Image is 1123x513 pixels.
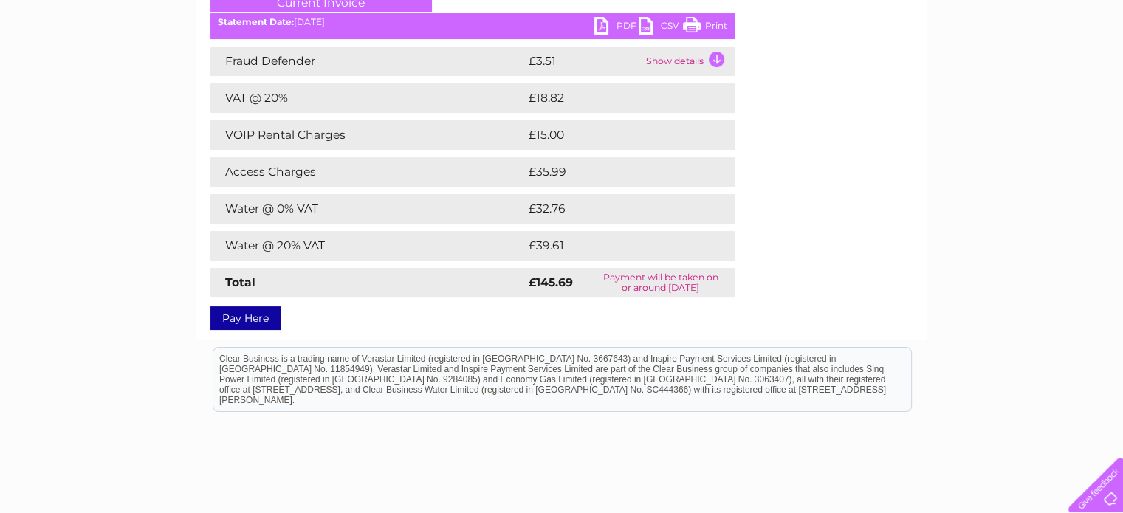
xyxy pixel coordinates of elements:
[218,16,294,27] b: Statement Date:
[225,275,255,289] strong: Total
[525,120,704,150] td: £15.00
[525,47,642,76] td: £3.51
[210,194,525,224] td: Water @ 0% VAT
[525,231,704,261] td: £39.61
[529,275,573,289] strong: £145.69
[210,231,525,261] td: Water @ 20% VAT
[210,83,525,113] td: VAT @ 20%
[1074,63,1109,74] a: Log out
[683,17,727,38] a: Print
[642,47,735,76] td: Show details
[594,17,639,38] a: PDF
[210,17,735,27] div: [DATE]
[845,7,947,26] a: 0333 014 3131
[525,194,704,224] td: £32.76
[587,268,735,297] td: Payment will be taken on or around [DATE]
[210,157,525,187] td: Access Charges
[863,63,891,74] a: Water
[900,63,933,74] a: Energy
[213,8,911,72] div: Clear Business is a trading name of Verastar Limited (registered in [GEOGRAPHIC_DATA] No. 3667643...
[525,83,704,113] td: £18.82
[995,63,1016,74] a: Blog
[941,63,986,74] a: Telecoms
[639,17,683,38] a: CSV
[1025,63,1061,74] a: Contact
[39,38,114,83] img: logo.png
[210,47,525,76] td: Fraud Defender
[525,157,705,187] td: £35.99
[210,306,281,330] a: Pay Here
[210,120,525,150] td: VOIP Rental Charges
